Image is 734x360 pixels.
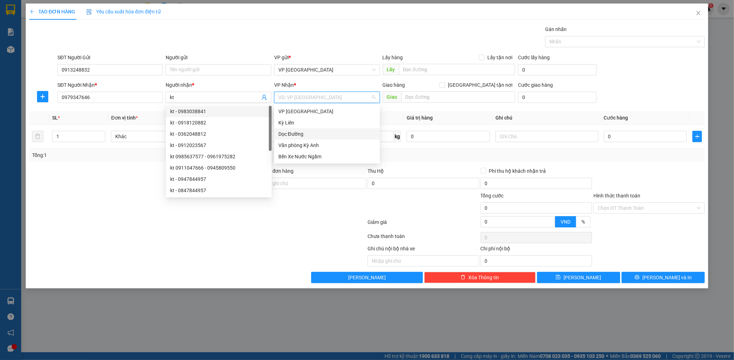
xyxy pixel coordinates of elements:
[311,272,422,283] button: [PERSON_NAME]
[689,4,708,23] button: Close
[622,272,705,283] button: printer[PERSON_NAME] và In
[696,10,701,16] span: close
[261,94,267,100] span: user-add
[635,275,640,280] span: printer
[367,218,480,231] div: Giảm giá
[368,245,479,255] div: Ghi chú nội bộ nhà xe
[57,81,163,89] div: SĐT Người Nhận
[407,115,433,121] span: Giá trị hàng
[383,64,399,75] span: Lấy
[5,41,70,56] div: Gửi: VP [GEOGRAPHIC_DATA]
[485,54,515,61] span: Lấy tận nơi
[445,81,515,89] span: [GEOGRAPHIC_DATA] tận nơi
[493,111,601,125] th: Ghi chú
[518,82,553,88] label: Cước giao hàng
[481,245,592,255] div: Chi phí nội bộ
[274,128,380,140] div: Dọc Đường
[278,108,376,115] div: VP [GEOGRAPHIC_DATA]
[518,64,597,75] input: Cước lấy hàng
[537,272,620,283] button: save[PERSON_NAME]
[348,274,386,281] span: [PERSON_NAME]
[383,82,405,88] span: Giao hàng
[37,91,48,102] button: plus
[220,115,240,121] span: Tên hàng
[255,178,366,189] input: Ghi chú đơn hàng
[32,131,43,142] button: delete
[220,131,322,142] input: VD: Bàn, Ghế
[57,54,163,61] div: SĐT Người Gửi
[604,115,628,121] span: Cước hàng
[274,117,380,128] div: Kỳ Liên
[29,9,75,14] span: TẠO ĐƠN HÀNG
[115,131,210,142] span: Khác
[274,54,380,61] div: VP gửi
[561,219,570,225] span: VND
[556,275,561,280] span: save
[278,119,376,127] div: Kỳ Liên
[407,131,490,142] input: 0
[37,94,48,99] span: plus
[468,274,499,281] span: Xóa Thông tin
[166,81,271,89] div: Người nhận
[86,9,92,15] img: icon
[424,272,536,283] button: deleteXóa Thông tin
[278,65,376,75] span: VP Mỹ Đình
[399,64,515,75] input: Dọc đường
[593,193,640,199] label: Hình thức thanh toán
[518,55,550,60] label: Cước lấy hàng
[401,91,515,103] input: Dọc đường
[563,274,601,281] span: [PERSON_NAME]
[383,91,401,103] span: Giao
[29,9,34,14] span: plus
[274,151,380,162] div: Bến Xe Nước Ngầm
[32,151,283,159] div: Tổng: 1
[368,255,479,267] input: Nhập ghi chú
[52,115,58,121] span: SL
[278,141,376,149] div: Văn phòng Kỳ Anh
[278,153,376,160] div: Bến Xe Nước Ngầm
[518,92,597,103] input: Cước giao hàng
[461,275,465,280] span: delete
[166,54,271,61] div: Người gửi
[394,131,401,142] span: kg
[86,9,161,14] span: Yêu cầu xuất hóa đơn điện tử
[693,134,702,139] span: plus
[274,106,380,117] div: VP Mỹ Đình
[495,131,598,142] input: Ghi Chú
[692,131,702,142] button: plus
[481,193,504,199] span: Tổng cước
[274,82,294,88] span: VP Nhận
[42,30,90,37] text: MD1509250060
[383,55,403,60] span: Lấy hàng
[111,115,137,121] span: Đơn vị tính
[368,168,384,174] span: Thu Hộ
[255,168,294,174] label: Ghi chú đơn hàng
[74,41,127,56] div: Nhận: Dọc Đường
[367,232,480,245] div: Chưa thanh toán
[274,140,380,151] div: Văn phòng Kỳ Anh
[581,219,585,225] span: %
[642,274,692,281] span: [PERSON_NAME] và In
[545,26,567,32] label: Gán nhãn
[278,130,376,138] div: Dọc Đường
[486,167,549,175] span: Phí thu hộ khách nhận trả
